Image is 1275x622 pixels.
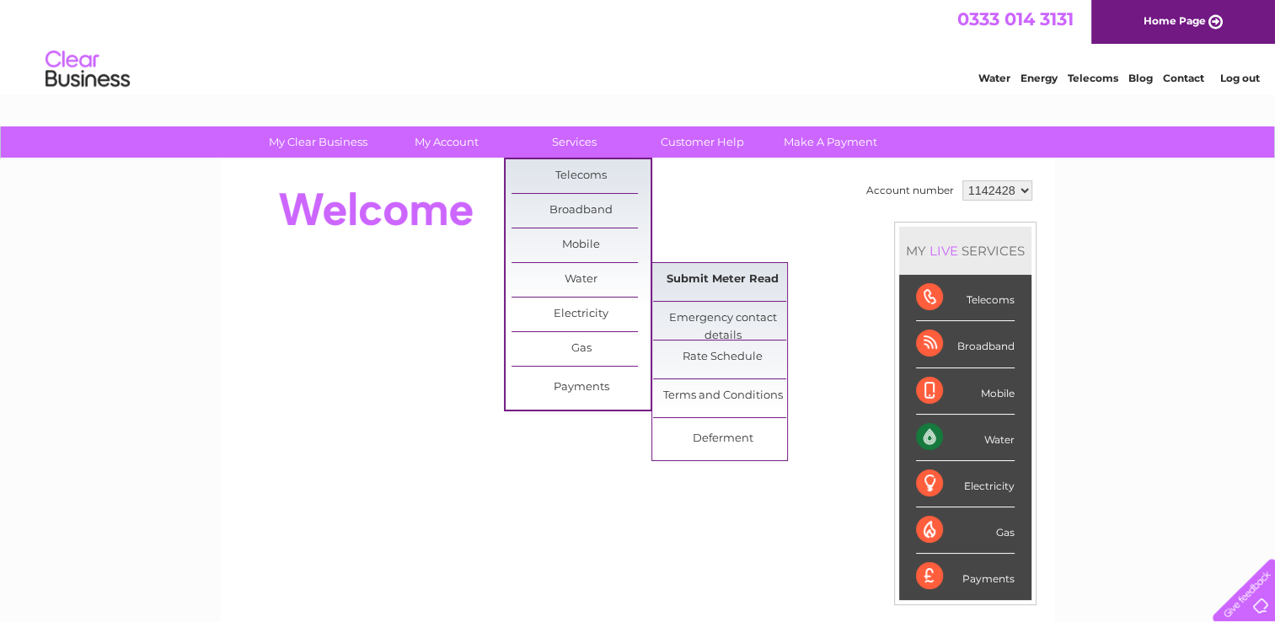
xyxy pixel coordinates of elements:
a: Telecoms [512,159,651,193]
a: Log out [1219,72,1259,84]
a: My Account [377,126,516,158]
a: Terms and Conditions [653,379,792,413]
div: Electricity [916,461,1015,507]
a: Rate Schedule [653,340,792,374]
a: Customer Help [633,126,772,158]
img: logo.png [45,44,131,95]
a: Make A Payment [761,126,900,158]
a: Contact [1163,72,1204,84]
div: Clear Business is a trading name of Verastar Limited (registered in [GEOGRAPHIC_DATA] No. 3667643... [240,9,1037,82]
div: Gas [916,507,1015,554]
div: Mobile [916,368,1015,415]
a: 0333 014 3131 [957,8,1074,29]
a: My Clear Business [249,126,388,158]
a: Telecoms [1068,72,1118,84]
a: Payments [512,371,651,405]
a: Water [512,263,651,297]
div: Broadband [916,321,1015,367]
a: Blog [1128,72,1153,84]
a: Emergency contact details [653,302,792,335]
div: MY SERVICES [899,227,1031,275]
td: Account number [862,176,958,205]
a: Broadband [512,194,651,228]
a: Water [978,72,1010,84]
a: Electricity [512,298,651,331]
div: Payments [916,554,1015,599]
div: LIVE [926,243,962,259]
a: Mobile [512,228,651,262]
div: Water [916,415,1015,461]
a: Energy [1021,72,1058,84]
a: Deferment [653,422,792,456]
a: Services [505,126,644,158]
div: Telecoms [916,275,1015,321]
a: Gas [512,332,651,366]
a: Submit Meter Read [653,263,792,297]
